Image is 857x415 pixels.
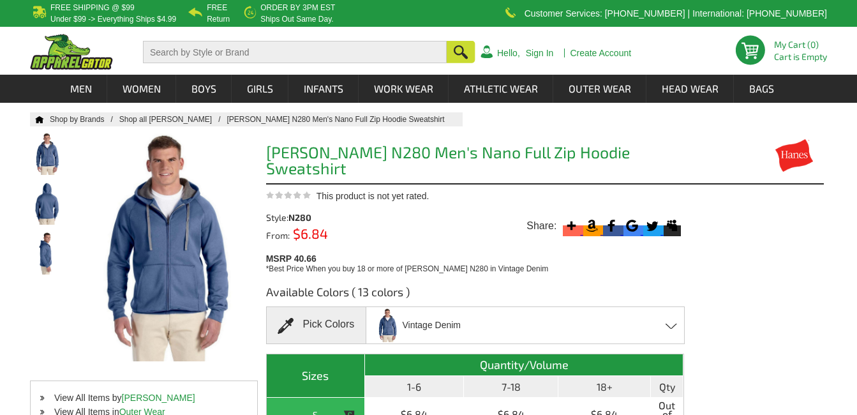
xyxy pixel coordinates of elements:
[464,376,558,398] th: 7-18
[402,314,461,336] span: Vintage Denim
[30,116,44,123] a: Home
[207,15,230,23] p: Return
[232,75,288,103] a: Girls
[526,220,556,232] span: Share:
[497,49,520,57] a: Hello,
[267,354,366,398] th: Sizes
[526,49,554,57] a: Sign In
[50,15,176,23] p: under $99 -> everything ships $4.99
[143,41,447,63] input: Search by Style or Brand
[266,213,371,222] div: Style:
[119,115,227,124] a: Shop all [PERSON_NAME]
[266,284,685,306] h3: Available Colors ( 13 colors )
[266,191,311,199] img: This product is not yet rated.
[359,75,448,103] a: Work Wear
[260,3,335,12] b: Order by 3PM EST
[177,75,231,103] a: Boys
[207,3,227,12] b: Free
[266,306,366,344] div: Pick Colors
[563,217,580,234] svg: More
[603,217,620,234] svg: Facebook
[266,250,689,275] div: MSRP 40.66
[583,217,600,234] svg: Amazon
[50,3,135,12] b: Free Shipping @ $99
[290,225,328,241] span: $6.84
[365,354,683,376] th: Quantity/Volume
[31,391,257,405] li: View All Items by
[525,10,827,17] p: Customer Services: [PHONE_NUMBER] | International: [PHONE_NUMBER]
[266,229,371,240] div: From:
[266,144,685,180] h1: [PERSON_NAME] N280 Men's Nano Full Zip Hoodie Sweatshirt
[774,52,827,61] span: Cart is Empty
[623,217,641,234] svg: Google Bookmark
[664,217,681,234] svg: Myspace
[30,34,113,70] img: ApparelGator
[266,264,549,273] span: *Best Price When you buy 18 or more of [PERSON_NAME] N280 in Vintage Denim
[288,212,311,223] span: N280
[734,75,789,103] a: Bags
[50,115,119,124] a: Shop by Brands
[643,217,660,234] svg: Twitter
[764,139,824,172] img: Hanes
[374,308,401,342] img: Vintage Denim
[554,75,646,103] a: Outer Wear
[227,115,457,124] a: Hanes N280 Men's Nano Full Zip Hoodie Sweatshirt
[774,40,822,49] li: My Cart (0)
[647,75,733,103] a: Head Wear
[651,376,683,398] th: Qty
[558,376,651,398] th: 18+
[289,75,358,103] a: Infants
[122,393,195,403] a: [PERSON_NAME]
[449,75,553,103] a: Athletic Wear
[317,191,429,201] span: This product is not yet rated.
[260,15,335,23] p: ships out same day.
[365,376,464,398] th: 1-6
[570,49,631,57] a: Create Account
[56,75,107,103] a: Men
[108,75,175,103] a: Women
